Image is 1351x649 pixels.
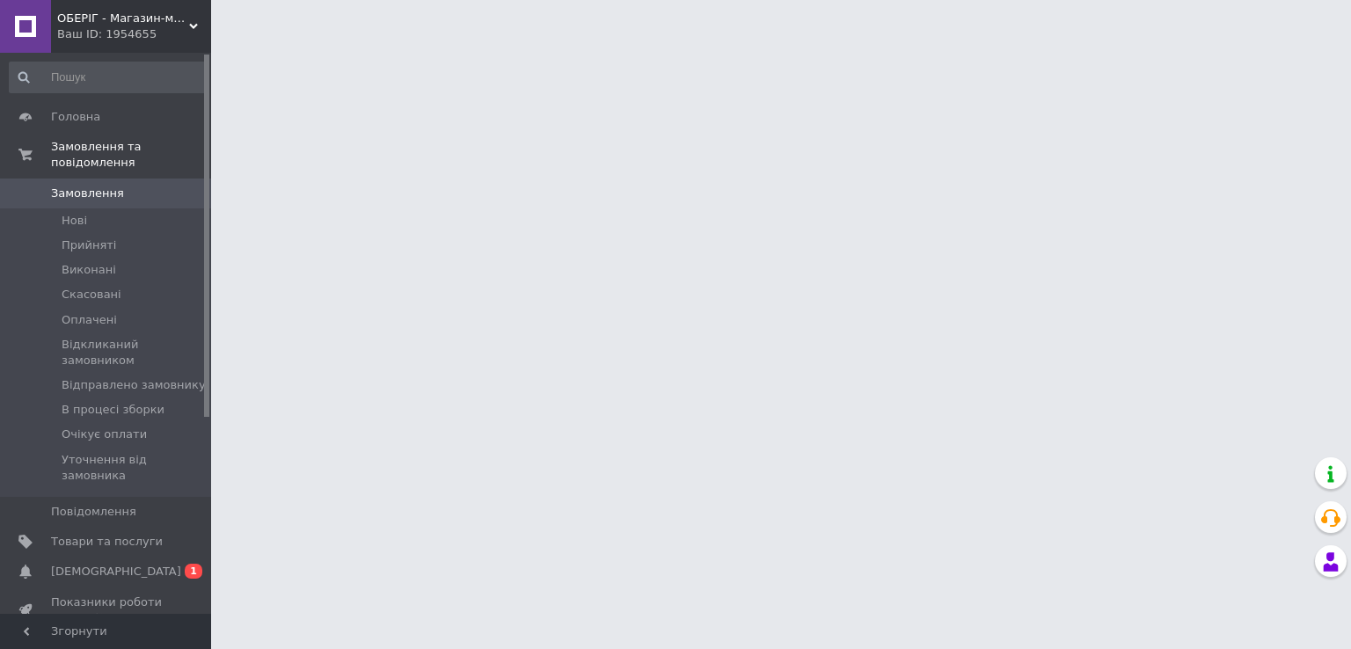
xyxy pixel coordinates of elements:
[62,287,121,303] span: Скасовані
[51,594,163,626] span: Показники роботи компанії
[185,564,202,579] span: 1
[51,564,181,580] span: [DEMOGRAPHIC_DATA]
[62,427,147,442] span: Очікує оплати
[51,504,136,520] span: Повідомлення
[9,62,208,93] input: Пошук
[51,109,100,125] span: Головна
[62,337,206,368] span: Відкликаний замовником
[51,186,124,201] span: Замовлення
[57,11,189,26] span: ОБЕРІГ - Магазин-майстерня рукоділля
[62,213,87,229] span: Нові
[51,534,163,550] span: Товари та послуги
[57,26,211,42] div: Ваш ID: 1954655
[62,377,206,393] span: Відправлено замовнику
[62,237,116,253] span: Прийняті
[62,402,164,418] span: В процесі зборки
[62,452,206,484] span: Уточнення від замовника
[62,262,116,278] span: Виконані
[51,139,211,171] span: Замовлення та повідомлення
[62,312,117,328] span: Оплачені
